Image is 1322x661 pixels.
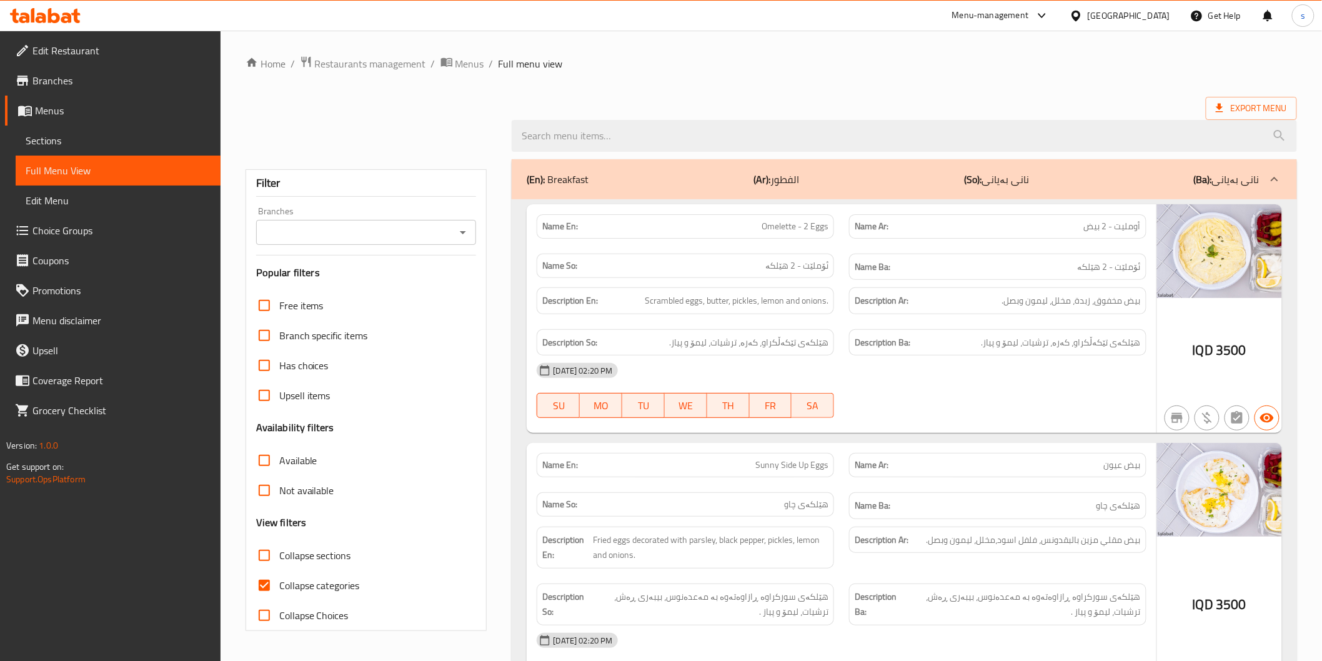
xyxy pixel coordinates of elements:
[792,393,834,418] button: SA
[32,253,211,268] span: Coupons
[855,220,888,233] strong: Name Ar:
[16,156,221,186] a: Full Menu View
[246,56,1297,72] nav: breadcrumb
[1104,459,1141,472] span: بيض عيون
[1225,405,1250,430] button: Not has choices
[1193,338,1213,362] span: IQD
[512,120,1296,152] input: search
[765,259,828,272] span: ئۆملێت - 2 هێلکە
[1195,405,1220,430] button: Purchased item
[670,397,702,415] span: WE
[753,170,770,189] b: (Ar):
[32,223,211,238] span: Choice Groups
[454,224,472,241] button: Open
[6,471,86,487] a: Support.OpsPlatform
[855,532,908,548] strong: Description Ar:
[246,56,286,71] a: Home
[35,103,211,118] span: Menus
[622,393,665,418] button: TU
[512,159,1296,199] div: (En): Breakfast(Ar):الفطور(So):نانی بەیانی(Ba):نانی بەیانی
[1216,101,1287,116] span: Export Menu
[855,335,910,350] strong: Description Ba:
[669,335,828,350] span: هێلکەی تێکەڵکراو، کەرە، ترشیات، لیمۆ و پیاز.
[5,246,221,276] a: Coupons
[855,589,901,620] strong: Description Ba:
[903,589,1141,620] span: هێلکەی سورکراوە ڕازاوەتەوە بە مەعدەنوس، بیبەری ڕەش، ترشیات، لیمۆ و پیاز .
[1216,592,1246,617] span: 3500
[1157,204,1282,298] img: Bayt_Harer__%D8%A3%D9%88%D9%85%D9%84%D9%8A%D8%AA_2_%D8%A8%D9%8A%D8%B6_638935418455951567.jpg
[26,133,211,148] span: Sections
[1216,338,1246,362] span: 3500
[279,388,330,403] span: Upsell items
[32,403,211,418] span: Grocery Checklist
[1096,498,1141,514] span: هێلکەی چاو
[855,459,888,472] strong: Name Ar:
[256,515,307,530] h3: View filters
[527,170,545,189] b: (En):
[594,532,829,563] span: Fried eggs decorated with parsley, black pepper, pickles, lemon and onions.
[32,313,211,328] span: Menu disclaimer
[279,298,324,313] span: Free items
[26,163,211,178] span: Full Menu View
[5,395,221,425] a: Grocery Checklist
[279,578,360,593] span: Collapse categories
[755,397,787,415] span: FR
[627,397,660,415] span: TU
[300,56,426,72] a: Restaurants management
[964,170,982,189] b: (So):
[256,170,477,197] div: Filter
[712,397,745,415] span: TH
[39,437,58,454] span: 1.0.0
[279,453,317,468] span: Available
[755,459,828,472] span: Sunny Side Up Eggs
[431,56,435,71] li: /
[256,266,477,280] h3: Popular filters
[489,56,494,71] li: /
[1255,405,1280,430] button: Available
[855,498,890,514] strong: Name Ba:
[1194,170,1212,189] b: (Ba):
[542,459,578,472] strong: Name En:
[32,343,211,358] span: Upsell
[1002,293,1141,309] span: بيض مخفوق، زبدة، مخلل، ليمون وبصل.
[279,358,329,373] span: Has choices
[537,393,580,418] button: SU
[707,393,750,418] button: TH
[952,8,1029,23] div: Menu-management
[542,498,577,511] strong: Name So:
[982,335,1141,350] span: هێلکەی تێکەڵکراو، کەرە، ترشیات، لیمۆ و پیاز.
[5,96,221,126] a: Menus
[1301,9,1305,22] span: s
[855,259,890,275] strong: Name Ba:
[32,43,211,58] span: Edit Restaurant
[5,306,221,335] a: Menu disclaimer
[32,373,211,388] span: Coverage Report
[585,397,617,415] span: MO
[542,532,590,563] strong: Description En:
[548,365,617,377] span: [DATE] 02:20 PM
[32,283,211,298] span: Promotions
[279,328,368,343] span: Branch specific items
[542,589,588,620] strong: Description So:
[542,293,598,309] strong: Description En:
[927,532,1141,548] span: بيض مقلي مزين بالبقدونس، فلفل اسود،مخلل، ليمون وبصل.
[1165,405,1190,430] button: Not branch specific item
[542,220,578,233] strong: Name En:
[291,56,295,71] li: /
[1206,97,1297,120] span: Export Menu
[440,56,484,72] a: Menus
[1078,259,1141,275] span: ئۆملێت - 2 هێلکە
[5,365,221,395] a: Coverage Report
[750,393,792,418] button: FR
[315,56,426,71] span: Restaurants management
[5,276,221,306] a: Promotions
[542,335,597,350] strong: Description So:
[6,459,64,475] span: Get support on:
[1193,592,1213,617] span: IQD
[753,172,799,187] p: الفطور
[580,393,622,418] button: MO
[1088,9,1170,22] div: [GEOGRAPHIC_DATA]
[455,56,484,71] span: Menus
[645,293,828,309] span: Scrambled eggs, butter, pickles, lemon and onions.
[1084,220,1141,233] span: أومليت - 2 بيض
